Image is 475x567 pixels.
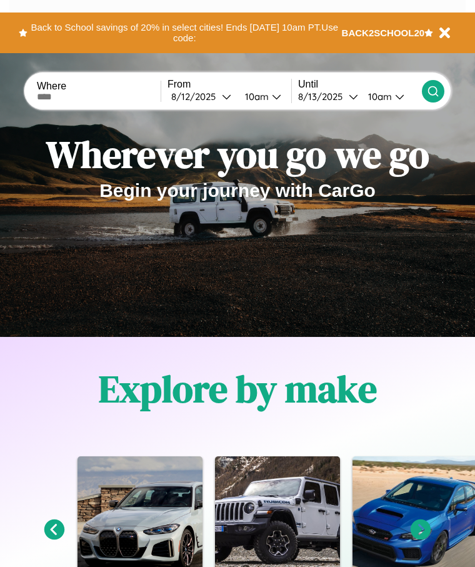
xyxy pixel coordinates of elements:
button: 8/12/2025 [167,90,235,103]
h1: Explore by make [99,363,377,414]
div: 8 / 13 / 2025 [298,91,349,103]
label: Where [37,81,161,92]
div: 8 / 12 / 2025 [171,91,222,103]
label: From [167,79,291,90]
button: 10am [235,90,291,103]
div: 10am [362,91,395,103]
button: 10am [358,90,422,103]
div: 10am [239,91,272,103]
label: Until [298,79,422,90]
b: BACK2SCHOOL20 [342,28,425,38]
button: Back to School savings of 20% in select cities! Ends [DATE] 10am PT.Use code: [27,19,342,47]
